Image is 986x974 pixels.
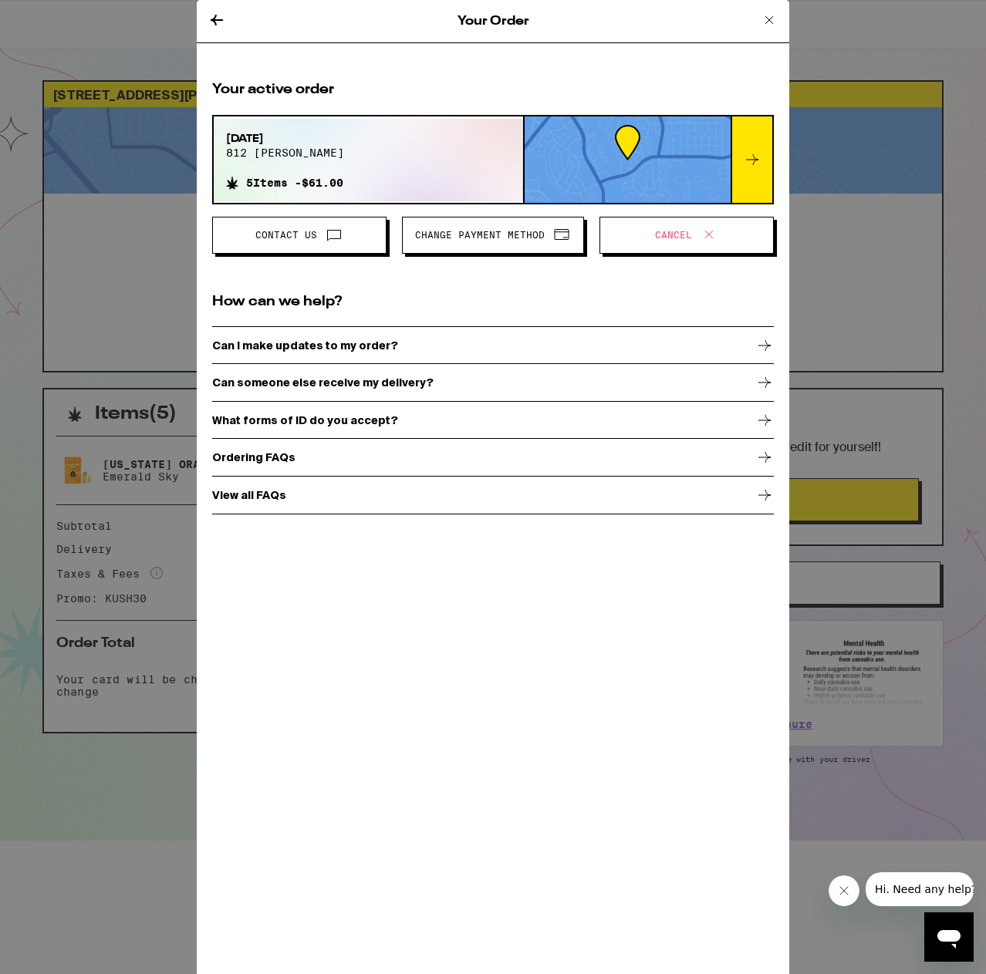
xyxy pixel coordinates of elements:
a: Can I make updates to my order? [212,327,774,365]
span: Cancel [655,231,692,240]
p: Can someone else receive my delivery? [212,376,434,389]
button: Change Payment Method [402,217,584,254]
iframe: Message from company [866,872,974,906]
span: [DATE] [226,131,344,147]
p: View all FAQs [212,489,286,501]
span: 812 [PERSON_NAME] [226,147,344,159]
span: Hi. Need any help? [9,11,111,23]
a: Ordering FAQs [212,440,774,477]
h2: Your active order [212,80,774,99]
a: Can someone else receive my delivery? [212,365,774,403]
iframe: Close message [829,875,859,906]
button: Cancel [599,217,774,254]
p: What forms of ID do you accept? [212,414,398,426]
h2: How can we help? [212,292,774,312]
span: 5 Items - $61.00 [246,177,343,189]
button: Contact Us [212,217,387,254]
p: Ordering FAQs [212,451,295,463]
p: Can I make updates to my order? [212,339,398,352]
a: What forms of ID do you accept? [212,402,774,440]
iframe: Button to launch messaging window [924,912,974,962]
a: View all FAQs [212,477,774,514]
span: Change Payment Method [415,231,545,240]
span: Contact Us [255,231,317,240]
